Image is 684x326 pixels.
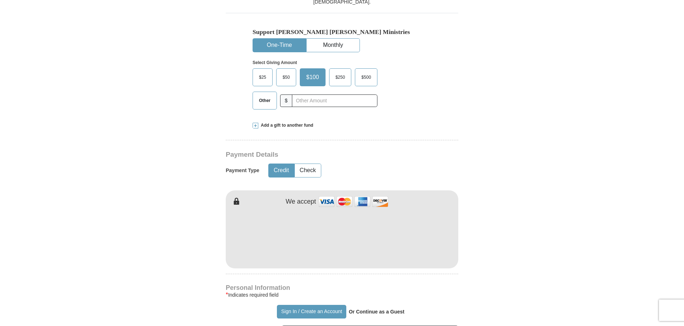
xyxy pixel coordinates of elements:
h5: Support [PERSON_NAME] [PERSON_NAME] Ministries [253,28,431,36]
span: $50 [279,72,293,83]
h4: We accept [286,198,316,206]
input: Other Amount [292,94,377,107]
h3: Payment Details [226,151,408,159]
button: Credit [269,164,294,177]
button: Sign In / Create an Account [277,305,346,318]
span: $250 [332,72,349,83]
span: $100 [303,72,323,83]
span: Other [255,95,274,106]
span: $500 [358,72,375,83]
img: credit cards accepted [318,194,389,209]
button: Monthly [307,39,360,52]
button: Check [295,164,321,177]
div: Indicates required field [226,291,458,299]
strong: Select Giving Amount [253,60,297,65]
h5: Payment Type [226,167,259,174]
span: $25 [255,72,270,83]
h4: Personal Information [226,285,458,291]
button: One-Time [253,39,306,52]
strong: Or Continue as a Guest [349,309,405,315]
span: Add a gift to another fund [258,122,313,128]
span: $ [280,94,292,107]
